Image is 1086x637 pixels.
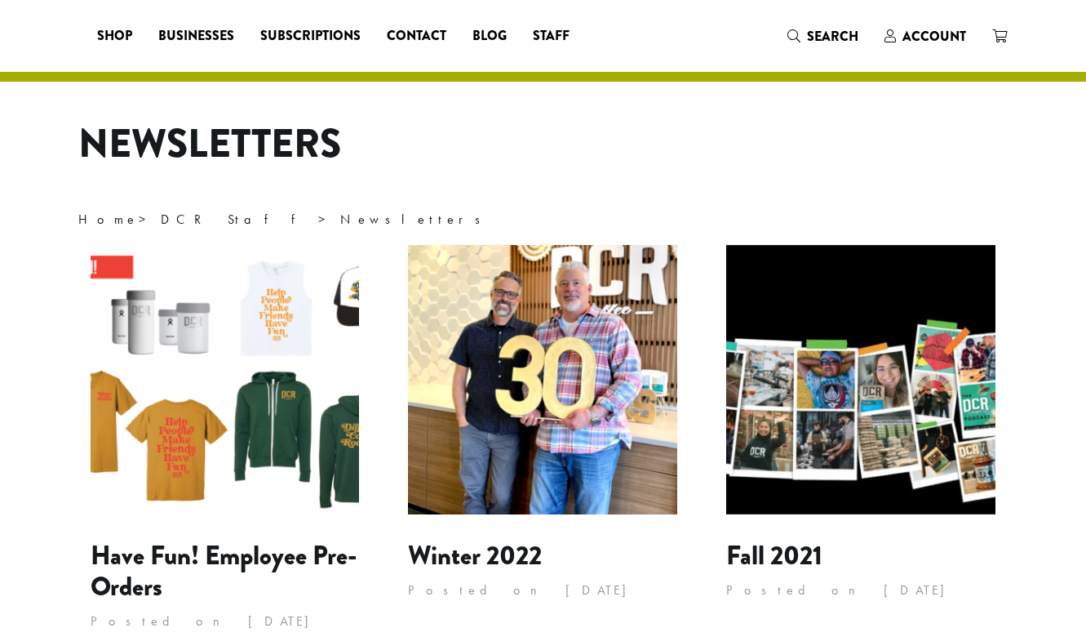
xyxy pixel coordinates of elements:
a: Account [871,23,979,50]
img: Winter 2022 [408,245,677,514]
a: Winter 2022 [408,537,542,575]
span: Account [902,27,966,46]
a: Subscriptions [247,23,374,49]
span: Staff [533,26,570,47]
img: Have Fun! Employee Pre-Orders [91,245,360,514]
p: Posted on [DATE] [408,578,677,603]
a: Businesses [145,23,247,49]
h1: Newsletters [78,121,1008,168]
span: Businesses [158,26,234,47]
span: Newsletters [340,211,491,228]
a: Home [78,211,139,228]
span: Search [807,27,858,46]
span: Shop [97,26,132,47]
p: Posted on [DATE] [91,609,360,634]
a: Fall 2021 [726,537,822,575]
p: Posted on [DATE] [726,578,995,603]
span: Contact [387,26,446,47]
a: Contact [374,23,459,49]
a: Have Fun! Employee Pre-Orders [91,537,357,606]
a: Shop [84,23,145,49]
a: Staff [520,23,583,49]
a: Blog [459,23,520,49]
span: > > [78,211,491,228]
a: Search [774,23,871,50]
img: Fall 2021 [726,245,995,514]
span: Blog [472,26,507,47]
a: DCR Staff [161,211,318,228]
span: Subscriptions [260,26,361,47]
